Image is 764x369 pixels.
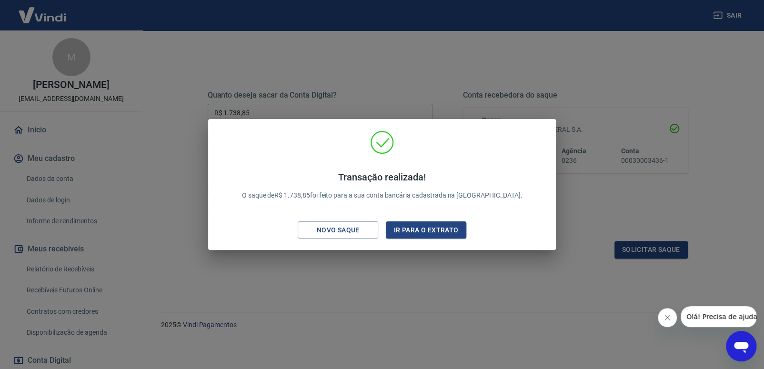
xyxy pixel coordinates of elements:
button: Novo saque [298,221,378,239]
h4: Transação realizada! [242,171,523,183]
button: Ir para o extrato [386,221,466,239]
iframe: Fechar mensagem [658,308,677,327]
iframe: Botão para abrir a janela de mensagens [726,331,756,361]
iframe: Mensagem da empresa [681,306,756,327]
span: Olá! Precisa de ajuda? [6,7,80,14]
p: O saque de R$ 1.738,85 foi feito para a sua conta bancária cadastrada na [GEOGRAPHIC_DATA]. [242,171,523,200]
div: Novo saque [305,224,371,236]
